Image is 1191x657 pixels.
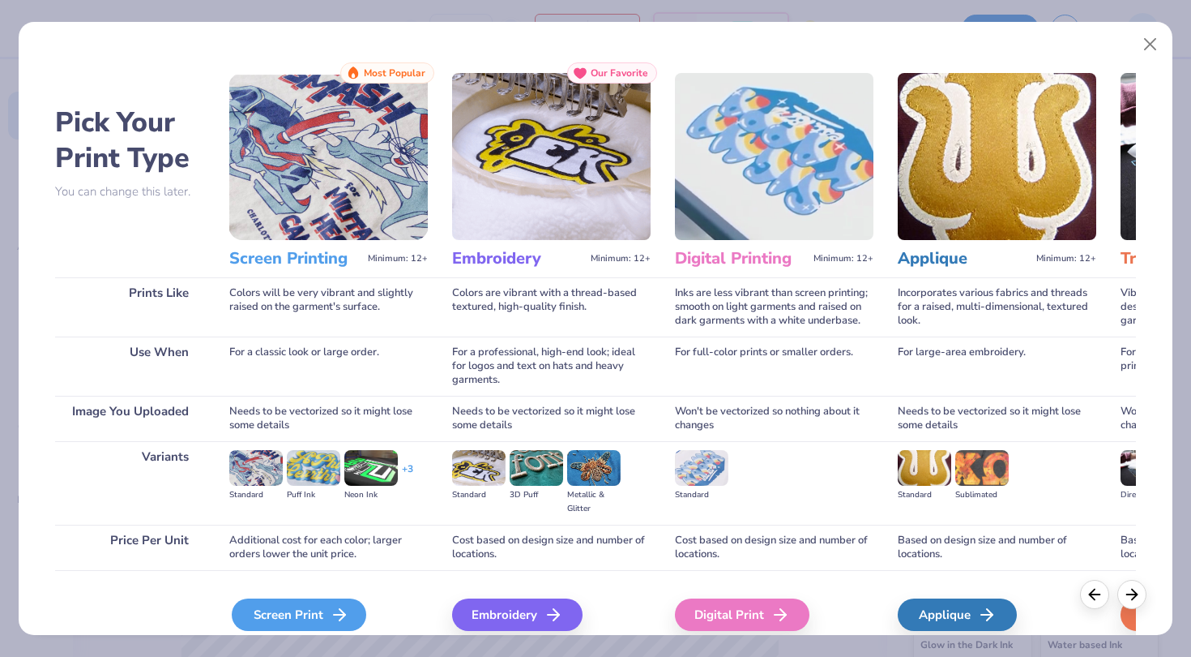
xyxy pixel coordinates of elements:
div: Metallic & Glitter [567,488,621,516]
div: Cost based on design size and number of locations. [452,525,651,570]
div: Applique [898,599,1017,631]
span: We'll vectorize your image. [452,634,651,648]
div: For a professional, high-end look; ideal for logos and text on hats and heavy garments. [452,337,651,396]
div: Prints Like [55,277,205,337]
div: Additional cost for each color; larger orders lower the unit price. [229,525,428,570]
div: Direct-to-film [1121,488,1174,502]
div: Standard [675,488,728,502]
div: Colors are vibrant with a thread-based textured, high-quality finish. [452,277,651,337]
div: Standard [452,488,506,502]
span: Minimum: 12+ [813,253,873,264]
div: Inks are less vibrant than screen printing; smooth on light garments and raised on dark garments ... [675,277,873,337]
img: Puff Ink [287,450,340,486]
img: Screen Printing [229,73,428,240]
h3: Screen Printing [229,248,361,269]
div: Needs to be vectorized so it might lose some details [229,396,428,441]
img: Metallic & Glitter [567,450,621,486]
div: Standard [898,488,951,502]
div: Needs to be vectorized so it might lose some details [452,396,651,441]
img: Standard [452,450,506,486]
div: Image You Uploaded [55,396,205,441]
span: Most Popular [364,67,425,79]
span: We'll vectorize your image. [898,634,1096,648]
div: Incorporates various fabrics and threads for a raised, multi-dimensional, textured look. [898,277,1096,337]
div: Screen Print [232,599,366,631]
div: 3D Puff [510,488,563,502]
img: Standard [229,450,283,486]
div: Puff Ink [287,488,340,502]
div: Cost based on design size and number of locations. [675,525,873,570]
p: You can change this later. [55,185,205,199]
div: Sublimated [955,488,1009,502]
div: Won't be vectorized so nothing about it changes [675,396,873,441]
img: Applique [898,73,1096,240]
div: For full-color prints or smaller orders. [675,337,873,396]
div: Digital Print [675,599,809,631]
button: Close [1135,29,1166,60]
h3: Applique [898,248,1030,269]
div: For large-area embroidery. [898,337,1096,396]
div: Price Per Unit [55,525,205,570]
img: Sublimated [955,450,1009,486]
div: Neon Ink [344,488,398,502]
span: Our Favorite [591,67,648,79]
span: Minimum: 12+ [1036,253,1096,264]
h3: Embroidery [452,248,584,269]
div: + 3 [402,462,413,490]
div: Use When [55,337,205,396]
img: Digital Printing [675,73,873,240]
img: Neon Ink [344,450,398,486]
img: 3D Puff [510,450,563,486]
div: Needs to be vectorized so it might lose some details [898,396,1096,441]
div: For a classic look or large order. [229,337,428,396]
h2: Pick Your Print Type [55,105,205,176]
img: Standard [675,450,728,486]
img: Embroidery [452,73,651,240]
div: Embroidery [452,599,583,631]
div: Based on design size and number of locations. [898,525,1096,570]
span: We'll vectorize your image. [229,634,428,648]
span: Minimum: 12+ [368,253,428,264]
span: Minimum: 12+ [591,253,651,264]
div: Variants [55,441,205,525]
img: Direct-to-film [1121,450,1174,486]
h3: Digital Printing [675,248,807,269]
div: Colors will be very vibrant and slightly raised on the garment's surface. [229,277,428,337]
img: Standard [898,450,951,486]
div: Standard [229,488,283,502]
